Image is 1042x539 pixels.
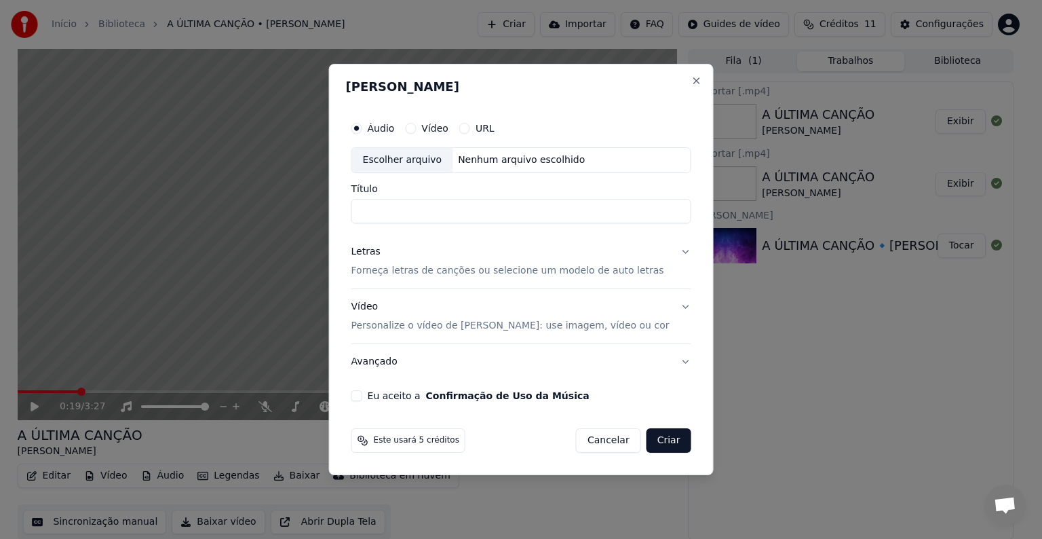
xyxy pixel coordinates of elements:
[351,264,664,278] p: Forneça letras de canções ou selecione um modelo de auto letras
[351,300,670,333] div: Vídeo
[351,234,691,289] button: LetrasForneça letras de canções ou selecione um modelo de auto letras
[351,289,691,343] button: VídeoPersonalize o vídeo de [PERSON_NAME]: use imagem, vídeo ou cor
[351,245,381,259] div: Letras
[368,124,395,133] label: Áudio
[351,184,691,193] label: Título
[647,428,691,453] button: Criar
[476,124,495,133] label: URL
[452,153,590,167] div: Nenhum arquivo escolhido
[576,428,641,453] button: Cancelar
[351,319,670,333] p: Personalize o vídeo de [PERSON_NAME]: use imagem, vídeo ou cor
[374,435,459,446] span: Este usará 5 créditos
[421,124,448,133] label: Vídeo
[368,391,590,401] label: Eu aceito a
[351,344,691,379] button: Avançado
[426,391,590,401] button: Eu aceito a
[352,148,453,172] div: Escolher arquivo
[346,81,697,93] h2: [PERSON_NAME]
